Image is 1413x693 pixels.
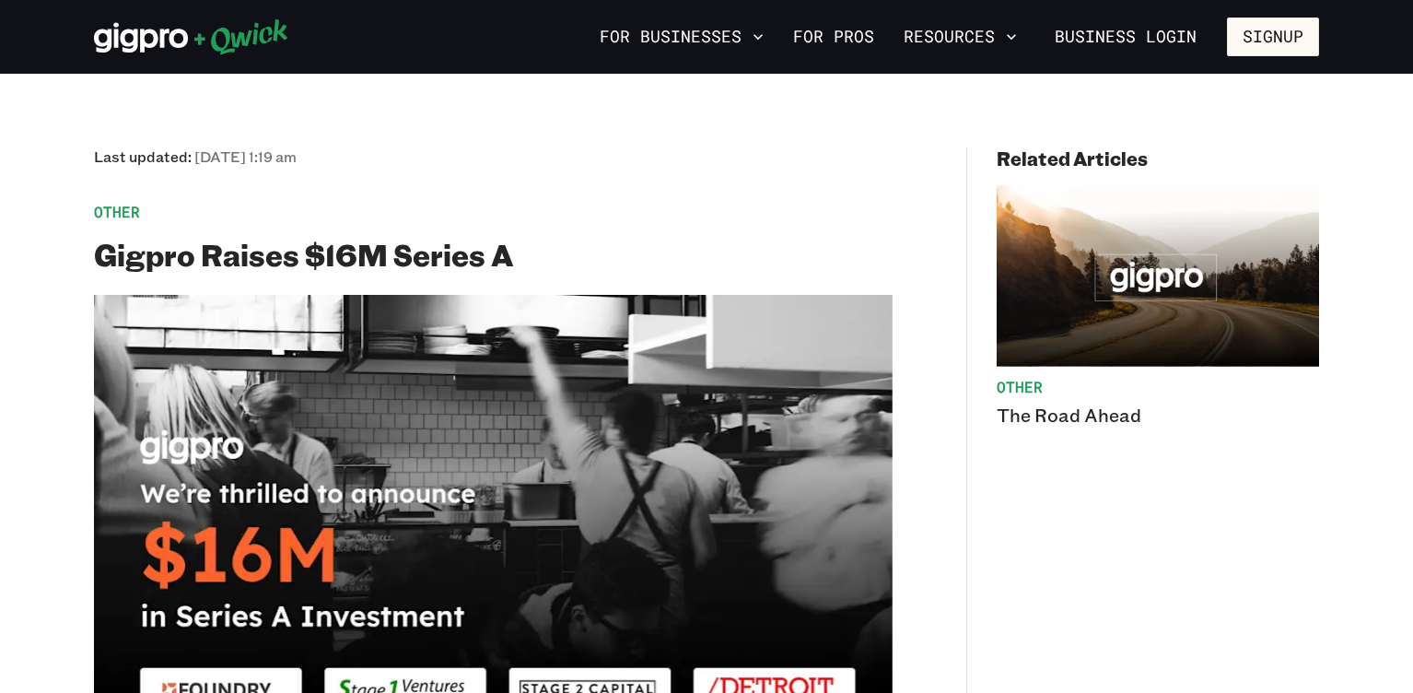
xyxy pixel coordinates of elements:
[997,147,1319,170] h4: Related Articles
[94,203,893,221] span: Other
[94,147,297,166] span: Last updated:
[1039,18,1212,56] a: Business Login
[194,147,297,166] span: [DATE] 1:19 am
[1227,18,1319,56] button: Signup
[896,21,1024,53] button: Resources
[94,236,893,273] h2: Gigpro Raises $16M Series A
[997,404,1319,427] p: The Road Ahead
[997,185,1319,367] img: The Road Ahead
[997,378,1319,396] span: Other
[997,185,1319,427] a: OtherThe Road Ahead
[786,21,882,53] a: For Pros
[592,21,771,53] button: For Businesses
